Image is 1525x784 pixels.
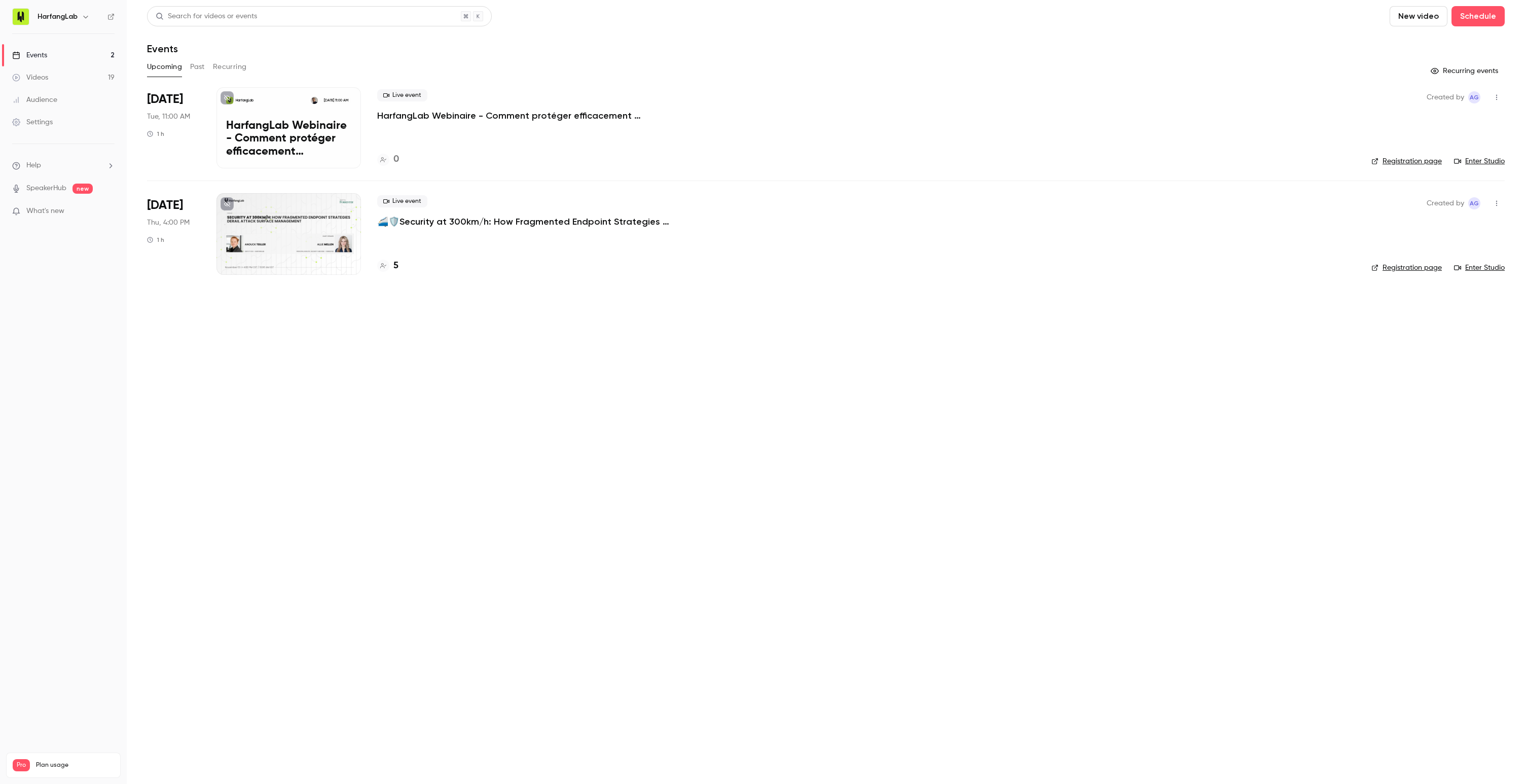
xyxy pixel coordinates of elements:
span: Tue, 11:00 AM [147,112,190,122]
span: Created by [1427,91,1464,103]
a: 🚄🛡️Security at 300km/h: How Fragmented Endpoint Strategies Derail Attack Surface Management ? [377,216,681,228]
span: AG [1470,91,1479,103]
h4: 5 [393,259,398,273]
a: SpeakerHub [26,183,66,194]
div: Search for videos or events [156,11,257,22]
span: Pro [13,759,30,771]
li: help-dropdown-opener [12,160,115,171]
a: Enter Studio [1454,156,1505,166]
span: [DATE] [147,197,183,213]
span: [DATE] 11:00 AM [320,97,351,104]
span: Live event [377,195,427,207]
span: Plan usage [36,761,114,769]
span: Alexandre Gestat [1468,91,1480,103]
img: HarfangLab [13,9,29,25]
a: Enter Studio [1454,263,1505,273]
p: HarfangLab Webinaire - Comment protéger efficacement l’enseignement supérieur contre les cyberatt... [226,120,351,159]
span: new [72,184,93,194]
button: Past [190,59,205,75]
span: What's new [26,206,64,217]
span: Live event [377,89,427,101]
h6: HarfangLab [38,12,78,22]
a: 0 [377,153,399,166]
img: Florian Le Roux [311,97,318,104]
p: HarfangLab [236,98,253,103]
h4: 0 [393,153,399,166]
button: Recurring [213,59,247,75]
div: Settings [12,117,53,127]
a: 5 [377,259,398,273]
span: Alexandre Gestat [1468,197,1480,209]
span: Help [26,160,41,171]
div: Events [12,50,47,60]
button: New video [1390,6,1447,26]
span: AG [1470,197,1479,209]
button: Schedule [1451,6,1505,26]
button: Upcoming [147,59,182,75]
div: Oct 21 Tue, 11:00 AM (Europe/Paris) [147,87,200,168]
span: [DATE] [147,91,183,108]
button: Recurring events [1426,63,1505,79]
div: Audience [12,95,57,105]
span: Created by [1427,197,1464,209]
div: 1 h [147,130,164,138]
span: Thu, 4:00 PM [147,218,190,228]
div: Nov 13 Thu, 4:00 PM (Europe/Paris) [147,193,200,274]
a: Registration page [1371,156,1442,166]
a: HarfangLab Webinaire - Comment protéger efficacement l’enseignement supérieur contre les cyberatt... [377,110,681,122]
div: Videos [12,73,48,83]
a: HarfangLab Webinaire - Comment protéger efficacement l’enseignement supérieur contre les cyberatt... [216,87,361,168]
div: 1 h [147,236,164,244]
a: Registration page [1371,263,1442,273]
h1: Events [147,43,178,55]
iframe: Noticeable Trigger [102,207,115,216]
